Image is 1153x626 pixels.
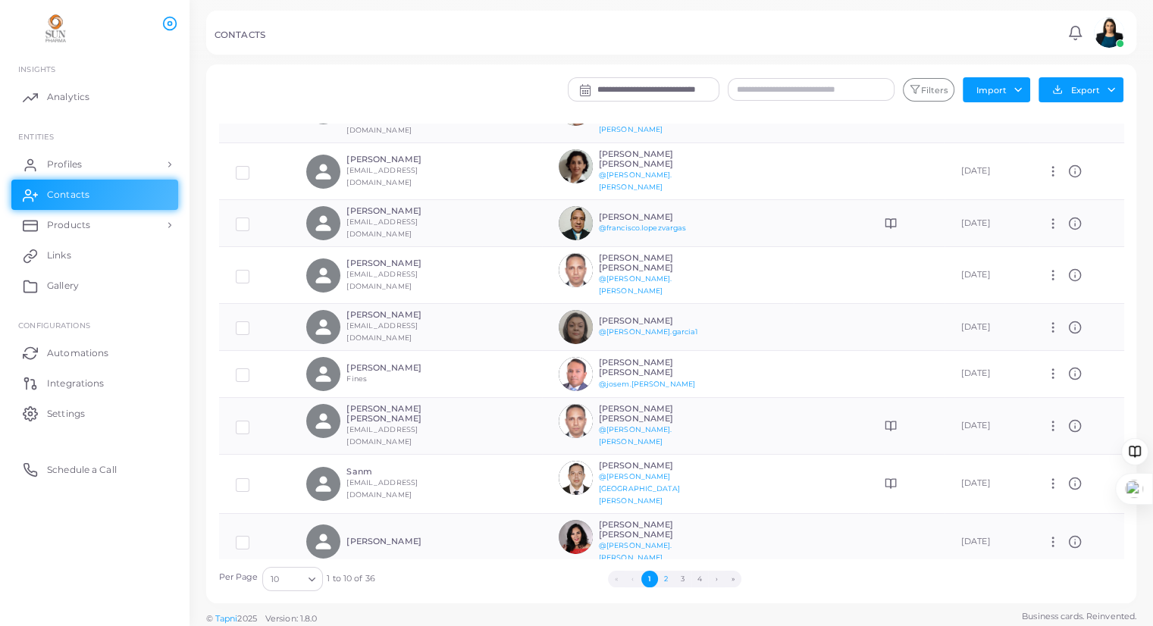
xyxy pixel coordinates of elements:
a: Links [11,240,178,271]
h6: [PERSON_NAME] [599,316,710,326]
span: Business cards. Reinvented. [1022,610,1136,623]
h6: [PERSON_NAME] [346,155,458,164]
a: Products [11,210,178,240]
button: Go to last page [725,571,741,587]
h6: [PERSON_NAME] [346,258,458,268]
a: Profiles [11,149,178,180]
img: avatar [559,520,593,554]
h6: [PERSON_NAME] [346,363,458,373]
a: @[PERSON_NAME].garcia1 [599,327,697,336]
svg: person fill [313,531,334,552]
a: Gallery [11,271,178,301]
img: avatar [559,310,593,344]
h6: [PERSON_NAME] [PERSON_NAME] [599,358,710,377]
button: Go to page 1 [641,571,658,587]
ul: Pagination [375,571,974,587]
svg: person fill [313,411,334,431]
small: Fines [346,374,367,383]
img: avatar [1094,17,1124,48]
span: Contacts [47,188,89,202]
button: Export [1039,77,1123,102]
svg: person fill [313,364,334,384]
h6: [PERSON_NAME] [599,461,710,471]
span: 1 to 10 of 36 [327,573,374,585]
small: [EMAIL_ADDRESS][DOMAIN_NAME] [346,218,418,238]
h6: Sanm [346,467,458,477]
span: Version: 1.8.0 [265,613,318,624]
span: INSIGHTS [18,64,55,74]
img: avatar [559,404,593,438]
img: avatar [559,149,593,183]
h6: [PERSON_NAME] [PERSON_NAME] [599,149,710,169]
a: avatar [1089,17,1128,48]
span: Integrations [47,377,104,390]
a: @[PERSON_NAME].[PERSON_NAME] [599,541,672,562]
a: @josem.[PERSON_NAME] [599,380,695,388]
svg: person fill [313,317,334,337]
div: [DATE] [961,536,1014,548]
span: Products [47,218,90,232]
input: Search for option [280,571,302,587]
img: avatar [559,253,593,287]
img: avatar [559,206,593,240]
a: Automations [11,337,178,368]
button: Filters [903,78,954,102]
button: Go to page 4 [691,571,708,587]
button: Go to page 2 [658,571,675,587]
small: [EMAIL_ADDRESS][DOMAIN_NAME] [346,166,418,186]
div: [DATE] [961,269,1014,281]
span: Schedule a Call [47,463,117,477]
span: Profiles [47,158,82,171]
h6: [PERSON_NAME] [PERSON_NAME] [599,520,710,540]
small: [EMAIL_ADDRESS][DOMAIN_NAME] [346,321,418,342]
a: @[PERSON_NAME][GEOGRAPHIC_DATA][PERSON_NAME] [599,472,680,505]
div: [DATE] [961,477,1014,490]
button: Go to page 3 [675,571,691,587]
span: Analytics [47,90,89,104]
a: Settings [11,398,178,428]
span: Gallery [47,279,79,293]
svg: person fill [313,213,334,233]
h5: CONTACTS [215,30,265,40]
span: Links [47,249,71,262]
a: @[PERSON_NAME].[PERSON_NAME] [599,171,672,191]
span: © [206,612,317,625]
a: Contacts [11,180,178,210]
a: @[PERSON_NAME].[PERSON_NAME] [599,425,672,446]
div: [DATE] [961,321,1014,333]
div: [DATE] [961,165,1014,177]
svg: person fill [313,265,334,286]
img: avatar [559,357,593,391]
a: Tapni [215,613,238,624]
small: [EMAIL_ADDRESS][DOMAIN_NAME] [346,270,418,290]
h6: [PERSON_NAME] [PERSON_NAME] [346,404,458,424]
div: Search for option [262,567,323,591]
div: [DATE] [961,368,1014,380]
div: [DATE] [961,218,1014,230]
button: Import [963,77,1030,102]
h6: [PERSON_NAME] [346,537,458,546]
span: 2025 [237,612,256,625]
h6: [PERSON_NAME] [346,310,458,320]
img: avatar [559,461,593,495]
img: logo [14,14,98,42]
div: [DATE] [961,420,1014,432]
h6: [PERSON_NAME] [PERSON_NAME] [599,253,710,273]
span: Configurations [18,321,90,330]
a: Analytics [11,82,178,112]
h6: [PERSON_NAME] [PERSON_NAME] [599,404,710,424]
a: Integrations [11,368,178,398]
span: Automations [47,346,108,360]
h6: [PERSON_NAME] [346,206,458,216]
span: 10 [271,571,279,587]
a: @madelrosario.[PERSON_NAME] [599,113,663,133]
svg: person fill [313,161,334,182]
small: [EMAIL_ADDRESS][DOMAIN_NAME] [346,425,418,446]
label: Per Page [219,571,258,584]
button: Go to next page [708,571,725,587]
svg: person fill [313,474,334,494]
span: ENTITIES [18,132,54,141]
small: [EMAIL_ADDRESS][DOMAIN_NAME] [346,478,418,499]
a: @[PERSON_NAME].[PERSON_NAME] [599,274,672,295]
